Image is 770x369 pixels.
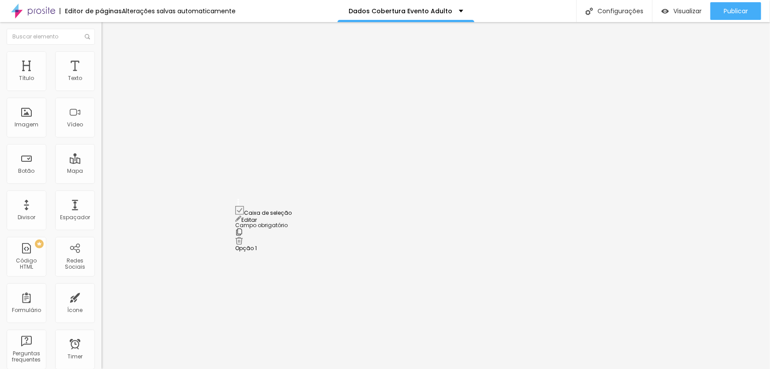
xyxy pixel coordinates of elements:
[19,168,35,174] div: Botão
[19,75,34,81] div: Título
[68,354,83,360] div: Timer
[18,214,35,221] div: Divisor
[9,258,44,270] div: Código HTML
[68,307,83,313] div: Ícone
[7,29,95,45] input: Buscar elemento
[349,8,452,14] p: Dados Cobertura Evento Adulto
[68,75,82,81] div: Texto
[9,350,44,363] div: Perguntas frequentes
[67,168,83,174] div: Mapa
[710,2,761,20] button: Publicar
[67,122,83,128] div: Vídeo
[673,8,702,15] span: Visualizar
[101,22,770,369] iframe: Editor
[57,258,92,270] div: Redes Sociais
[15,122,38,128] div: Imagem
[60,214,90,221] div: Espaçador
[122,8,236,14] div: Alterações salvas automaticamente
[653,2,710,20] button: Visualizar
[661,8,669,15] img: view-1.svg
[85,34,90,39] img: Icone
[12,307,41,313] div: Formulário
[586,8,593,15] img: Icone
[60,8,122,14] div: Editor de páginas
[724,8,748,15] span: Publicar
